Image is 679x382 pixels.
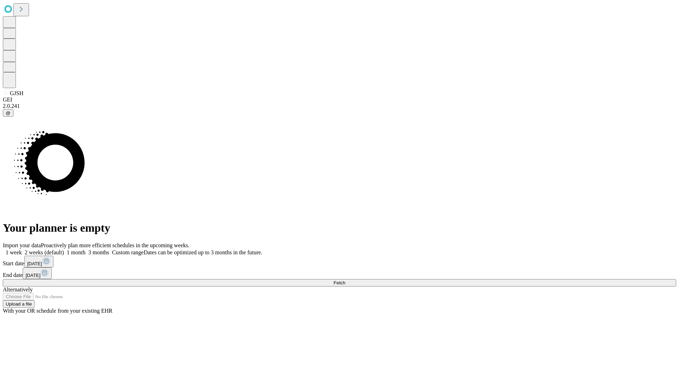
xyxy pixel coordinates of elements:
button: [DATE] [24,256,53,267]
span: Fetch [333,280,345,285]
button: Upload a file [3,300,35,308]
span: @ [6,110,11,116]
span: GJSH [10,90,23,96]
span: Alternatively [3,286,33,293]
div: 2.0.241 [3,103,676,109]
span: 1 week [6,249,22,255]
span: [DATE] [25,273,40,278]
span: 1 month [67,249,86,255]
button: @ [3,109,13,117]
span: 2 weeks (default) [25,249,64,255]
span: Import your data [3,242,41,248]
span: [DATE] [27,261,42,266]
span: Custom range [112,249,144,255]
span: 3 months [88,249,109,255]
div: GEI [3,97,676,103]
span: Proactively plan more efficient schedules in the upcoming weeks. [41,242,190,248]
span: With your OR schedule from your existing EHR [3,308,112,314]
div: End date [3,267,676,279]
button: [DATE] [23,267,52,279]
div: Start date [3,256,676,267]
h1: Your planner is empty [3,221,676,235]
span: Dates can be optimized up to 3 months in the future. [144,249,262,255]
button: Fetch [3,279,676,286]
